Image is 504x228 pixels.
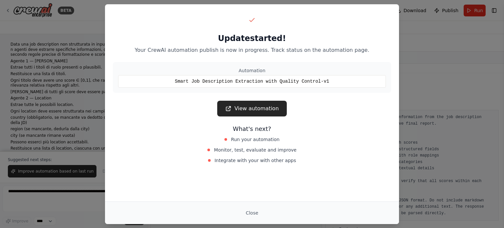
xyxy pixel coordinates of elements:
[118,75,386,88] div: Smart Job Description Extraction with Quality Control-v1
[214,147,296,153] span: Monitor, test, evaluate and improve
[241,207,263,219] button: Close
[113,33,391,44] h2: Update started!
[215,157,296,164] span: Integrate with your with other apps
[113,124,391,134] h3: What's next?
[118,67,386,74] div: Automation
[113,46,391,54] p: Your CrewAI automation publish is now in progress. Track status on the automation page.
[217,101,286,116] a: View automation
[231,136,280,143] span: Run your automation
